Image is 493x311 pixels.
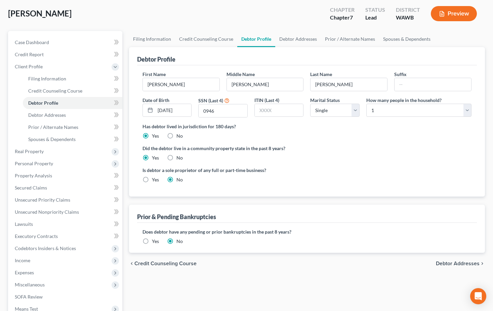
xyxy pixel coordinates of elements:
[394,71,407,78] label: Suffix
[9,230,122,242] a: Executory Contracts
[255,104,303,117] input: XXXX
[321,31,379,47] a: Prior / Alternate Names
[15,270,34,275] span: Expenses
[28,112,66,118] span: Debtor Addresses
[227,78,303,91] input: M.I
[142,228,471,235] label: Does debtor have any pending or prior bankruptcies in the past 8 years?
[23,73,122,85] a: Filing Information
[152,176,159,183] label: Yes
[254,97,279,104] label: ITIN (Last 4)
[23,97,122,109] a: Debtor Profile
[15,221,33,227] span: Lawsuits
[330,6,355,14] div: Chapter
[152,238,159,245] label: Yes
[176,154,183,161] label: No
[137,213,216,221] div: Prior & Pending Bankruptcies
[176,176,183,183] label: No
[15,39,49,45] span: Case Dashboard
[142,71,166,78] label: First Name
[9,291,122,303] a: SOFA Review
[379,31,435,47] a: Spouses & Dependents
[227,71,255,78] label: Middle Name
[9,182,122,194] a: Secured Claims
[365,14,385,22] div: Lead
[470,288,486,304] div: Open Intercom Messenger
[15,282,45,287] span: Miscellaneous
[155,104,192,117] input: MM/DD/YYYY
[330,14,355,22] div: Chapter
[15,161,53,166] span: Personal Property
[366,97,442,104] label: How many people in the household?
[134,261,197,266] span: Credit Counseling Course
[8,8,72,18] span: [PERSON_NAME]
[28,76,66,81] span: Filing Information
[436,261,480,266] span: Debtor Addresses
[9,206,122,218] a: Unsecured Nonpriority Claims
[137,55,175,63] div: Debtor Profile
[142,123,471,130] label: Has debtor lived in jurisdiction for 180 days?
[237,31,275,47] a: Debtor Profile
[436,261,485,266] button: Debtor Addresses chevron_right
[350,14,353,21] span: 7
[142,167,304,174] label: Is debtor a sole proprietor of any full or part-time business?
[198,97,223,104] label: SSN (Last 4)
[9,48,122,61] a: Credit Report
[15,233,58,239] span: Executory Contracts
[28,124,78,130] span: Prior / Alternate Names
[15,148,44,154] span: Real Property
[28,100,58,106] span: Debtor Profile
[15,257,30,263] span: Income
[129,31,175,47] a: Filing Information
[15,197,70,203] span: Unsecured Priority Claims
[275,31,321,47] a: Debtor Addresses
[15,64,43,69] span: Client Profile
[23,109,122,121] a: Debtor Addresses
[9,36,122,48] a: Case Dashboard
[15,185,47,191] span: Secured Claims
[176,238,183,245] label: No
[9,218,122,230] a: Lawsuits
[310,71,332,78] label: Last Name
[15,245,76,251] span: Codebtors Insiders & Notices
[176,133,183,139] label: No
[199,104,247,117] input: XXXX
[15,51,44,57] span: Credit Report
[23,121,122,133] a: Prior / Alternate Names
[365,6,385,14] div: Status
[15,209,79,215] span: Unsecured Nonpriority Claims
[143,78,219,91] input: --
[310,97,340,104] label: Marital Status
[23,85,122,97] a: Credit Counseling Course
[175,31,237,47] a: Credit Counseling Course
[129,261,197,266] button: chevron_left Credit Counseling Course
[142,145,471,152] label: Did the debtor live in a community property state in the past 8 years?
[23,133,122,145] a: Spouses & Dependents
[129,261,134,266] i: chevron_left
[9,170,122,182] a: Property Analysis
[431,6,477,21] button: Preview
[9,194,122,206] a: Unsecured Priority Claims
[396,6,420,14] div: District
[480,261,485,266] i: chevron_right
[152,154,159,161] label: Yes
[395,78,471,91] input: --
[142,97,169,104] label: Date of Birth
[396,14,420,22] div: WAWB
[15,294,43,300] span: SOFA Review
[152,133,159,139] label: Yes
[311,78,387,91] input: --
[28,136,76,142] span: Spouses & Dependents
[28,88,82,94] span: Credit Counseling Course
[15,173,52,178] span: Property Analysis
